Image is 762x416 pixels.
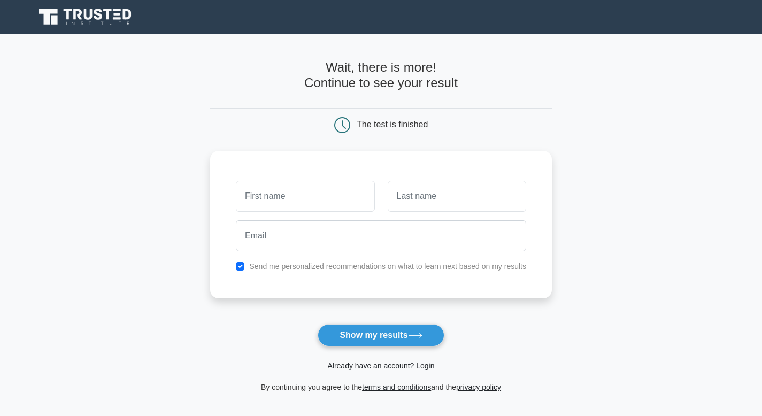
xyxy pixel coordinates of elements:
[236,181,374,212] input: First name
[318,324,444,346] button: Show my results
[456,383,501,391] a: privacy policy
[210,60,552,91] h4: Wait, there is more! Continue to see your result
[204,381,558,394] div: By continuing you agree to the and the
[236,220,526,251] input: Email
[357,120,428,129] div: The test is finished
[388,181,526,212] input: Last name
[249,262,526,271] label: Send me personalized recommendations on what to learn next based on my results
[327,361,434,370] a: Already have an account? Login
[362,383,431,391] a: terms and conditions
